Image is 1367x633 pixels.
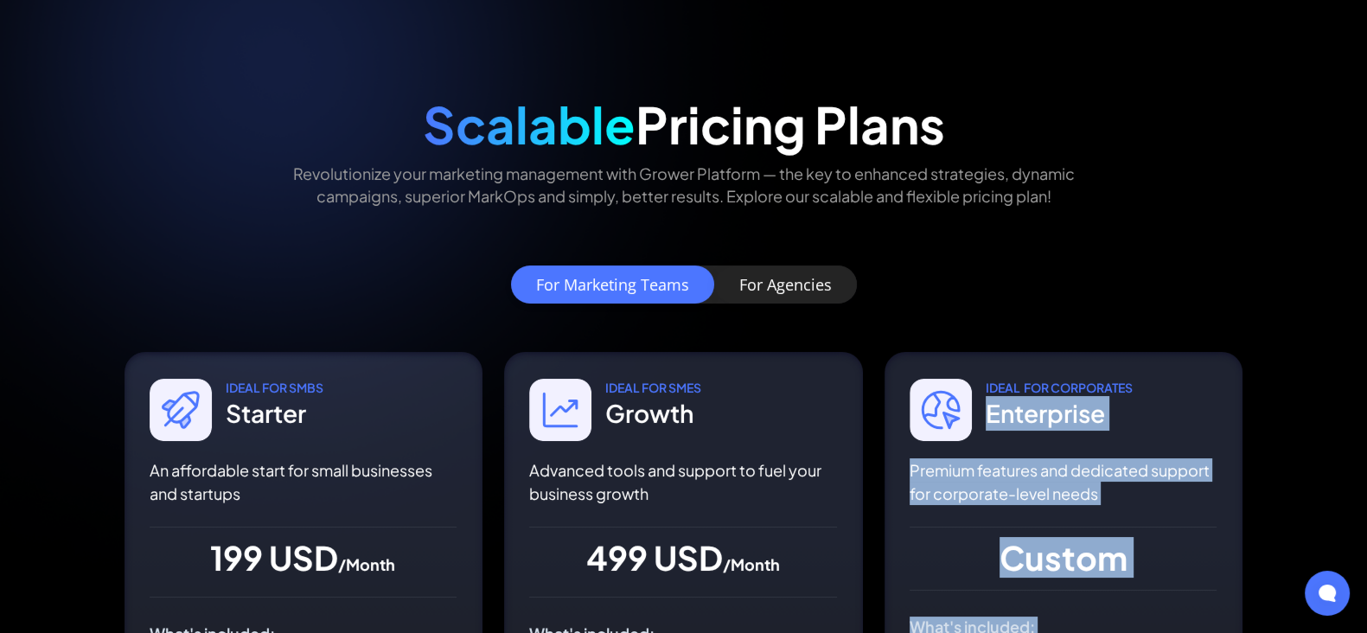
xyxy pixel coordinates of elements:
[986,396,1133,431] div: Enterprise
[739,276,832,293] div: For Agencies
[226,396,323,431] div: Starter
[529,547,837,575] div: 499 USD
[986,379,1133,396] div: IDEAL For CORPORATES
[910,547,1217,568] div: Custom
[605,379,701,396] div: IDEAL For SMes
[338,554,395,574] span: /Month
[605,396,701,431] div: Growth
[423,93,636,156] span: Scalable
[150,458,457,505] p: An affordable start for small businesses and startups
[723,554,780,574] span: /Month
[529,458,837,505] p: Advanced tools and support to fuel your business growth
[150,547,457,575] div: 199 USD
[536,276,689,293] div: For Marketing Teams
[910,458,1217,505] p: Premium features and dedicated support for corporate-level needs
[264,163,1104,206] p: Revolutionize your marketing management with Grower Platform — the key to enhanced strategies, dy...
[226,379,323,396] div: IDEAL For SmbS
[423,94,945,155] div: Pricing Plans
